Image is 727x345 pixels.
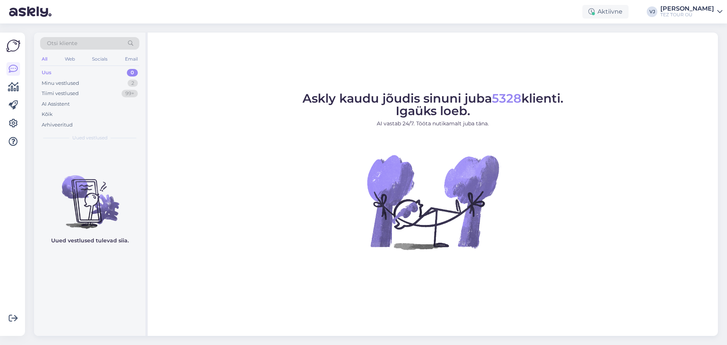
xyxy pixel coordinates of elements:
[660,6,722,18] a: [PERSON_NAME]TEZ TOUR OÜ
[647,6,657,17] div: VJ
[492,91,521,106] span: 5328
[63,54,76,64] div: Web
[42,90,79,97] div: Tiimi vestlused
[90,54,109,64] div: Socials
[365,134,501,270] img: No Chat active
[582,5,629,19] div: Aktiivne
[42,80,79,87] div: Minu vestlused
[34,162,145,230] img: No chats
[127,69,138,76] div: 0
[303,120,563,128] p: AI vastab 24/7. Tööta nutikamalt juba täna.
[6,39,20,53] img: Askly Logo
[303,91,563,118] span: Askly kaudu jõudis sinuni juba klienti. Igaüks loeb.
[72,134,108,141] span: Uued vestlused
[42,100,70,108] div: AI Assistent
[42,111,53,118] div: Kõik
[128,80,138,87] div: 2
[123,54,139,64] div: Email
[51,237,129,245] p: Uued vestlused tulevad siia.
[660,6,714,12] div: [PERSON_NAME]
[47,39,77,47] span: Otsi kliente
[42,121,73,129] div: Arhiveeritud
[660,12,714,18] div: TEZ TOUR OÜ
[40,54,49,64] div: All
[122,90,138,97] div: 99+
[42,69,51,76] div: Uus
